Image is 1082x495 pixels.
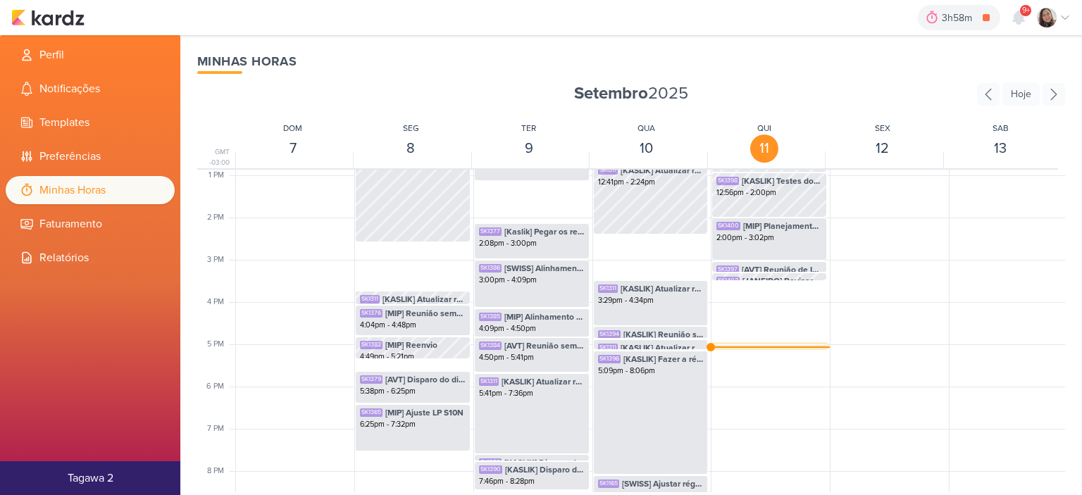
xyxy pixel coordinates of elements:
[598,365,704,377] div: 5:09pm - 8:06pm
[869,134,897,163] div: 12
[403,122,419,134] div: SEG
[574,82,688,105] span: 2025
[479,227,502,236] div: SK1377
[716,187,822,199] div: 12:56pm - 2:00pm
[479,313,502,321] div: SK1385
[360,320,466,331] div: 4:04pm - 4:48pm
[504,225,585,238] span: [Kaslik] Pegar os resultados dos disparo e atualizar planilha
[1037,8,1057,27] img: Sharlene Khoury
[757,122,771,134] div: QUI
[621,164,704,177] span: [KASLIK] Atualizar relatório de leads que o [PERSON_NAME] pediu
[716,265,739,274] div: SK1397
[598,480,619,488] div: SK1165
[360,375,383,384] div: SK1379
[360,386,466,397] div: 5:38pm - 6:25pm
[209,170,232,182] div: 1 PM
[942,11,976,25] div: 3h58m
[993,122,1009,134] div: SAB
[623,328,704,341] span: [KASLIK] Reunião semanal
[633,134,661,163] div: 10
[598,355,621,363] div: SK1396
[504,311,585,323] span: [MIP] Alinhamento de Social - 16:00 as 17:00hs.
[638,122,655,134] div: QUA
[1022,5,1030,16] span: 9+
[385,373,466,386] span: [AVT] Disparo do dia 10/09 - Éden
[385,406,464,419] span: [MIP] Ajuste LP S10N
[504,339,585,352] span: [AVT] Reunião semanal - 17 as 18hs
[521,122,536,134] div: TER
[515,134,543,163] div: 9
[750,134,778,163] div: 11
[207,339,232,351] div: 5 PM
[504,456,585,469] span: [KASLIK] Disparo do dia 10/09 - LEADS NOVOS E ANTIGOS
[6,108,175,137] li: Templates
[385,307,466,320] span: [MIP] Reunião semanal - 16h as 17:30hs
[479,458,502,467] div: SK1389
[479,275,585,286] div: 3:00pm - 4:09pm
[479,377,499,386] div: SK1311
[875,122,890,134] div: SEX
[6,142,175,170] li: Preferências
[197,52,1065,71] div: Minhas Horas
[479,476,585,487] div: 7:46pm - 8:28pm
[598,295,704,306] div: 3:29pm - 4:34pm
[502,375,585,388] span: [KASLIK] Atualizar relatório de leads que o [PERSON_NAME] pediu
[574,83,648,104] strong: Setembro
[621,342,704,354] span: [KASLIK] Atualizar relatório de leads que o [PERSON_NAME] pediu
[504,262,585,275] span: [SWISS] Alinhamento régua de comunicação [GEOGRAPHIC_DATA] e TAGAWA
[207,212,232,224] div: 2 PM
[360,351,466,363] div: 4:49pm - 5:21pm
[279,134,307,163] div: 7
[479,238,585,249] div: 2:08pm - 3:00pm
[207,296,232,308] div: 4 PM
[716,222,740,230] div: SK1400
[623,353,704,365] span: [KASLIK] Fazer a régua do lançamento do HIS 2
[598,166,618,175] div: SK1311
[742,175,822,187] span: [KASLIK] Testes do disparo de kaslik
[742,263,822,276] span: [AVT] Reunião de Inbound e social
[598,344,618,352] div: SK1311
[598,284,618,293] div: SK1311
[716,232,822,244] div: 2:00pm - 3:02pm
[986,134,1014,163] div: 13
[360,309,383,318] div: SK1376
[6,176,175,204] li: Minhas Horas
[360,419,466,430] div: 6:25pm - 7:32pm
[742,346,822,359] span: [JANEIRO] Revisar os conteudos de Carbon e liberar para aprovação do cliente
[11,9,85,26] img: kardz.app
[716,177,739,185] div: SK1398
[383,293,466,306] span: [KASLIK] Atualizar relatório de leads que o [PERSON_NAME] pediu
[207,254,232,266] div: 3 PM
[479,342,502,350] div: SK1384
[6,75,175,103] li: Notificações
[479,323,585,334] div: 4:09pm - 4:50pm
[360,408,383,417] div: SK1365
[197,147,232,168] div: GMT -03:00
[479,388,585,399] div: 5:41pm - 7:36pm
[742,275,822,287] span: [JANEIRO] Revisar os conteudos de Carbon e liberar para aprovação do cliente
[479,465,502,474] div: SK1390
[716,277,740,285] div: SK1402
[6,244,175,272] li: Relatórios
[505,463,585,476] span: [KASLIK] Disparo do dia 10/09 - CORRETORES
[360,295,380,303] div: SK1311
[207,465,232,477] div: 8 PM
[598,177,704,188] div: 12:41pm - 2:24pm
[598,330,621,339] div: SK1394
[385,339,437,351] span: [MIP] Reenvio
[622,477,704,490] span: [SWISS] Ajustar régua de Swiss
[207,423,232,435] div: 7 PM
[6,210,175,238] li: Faturamento
[6,41,175,69] li: Perfil
[479,264,502,272] div: SK1386
[397,134,425,163] div: 8
[283,122,302,134] div: DOM
[1002,82,1040,106] div: Hoje
[621,282,704,295] span: [KASLIK] Atualizar relatório de leads que o [PERSON_NAME] pediu
[360,341,383,349] div: SK1382
[743,220,822,232] span: [MIP] Planejamento Terras De Minas
[479,352,585,363] div: 4:50pm - 5:41pm
[206,381,232,393] div: 6 PM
